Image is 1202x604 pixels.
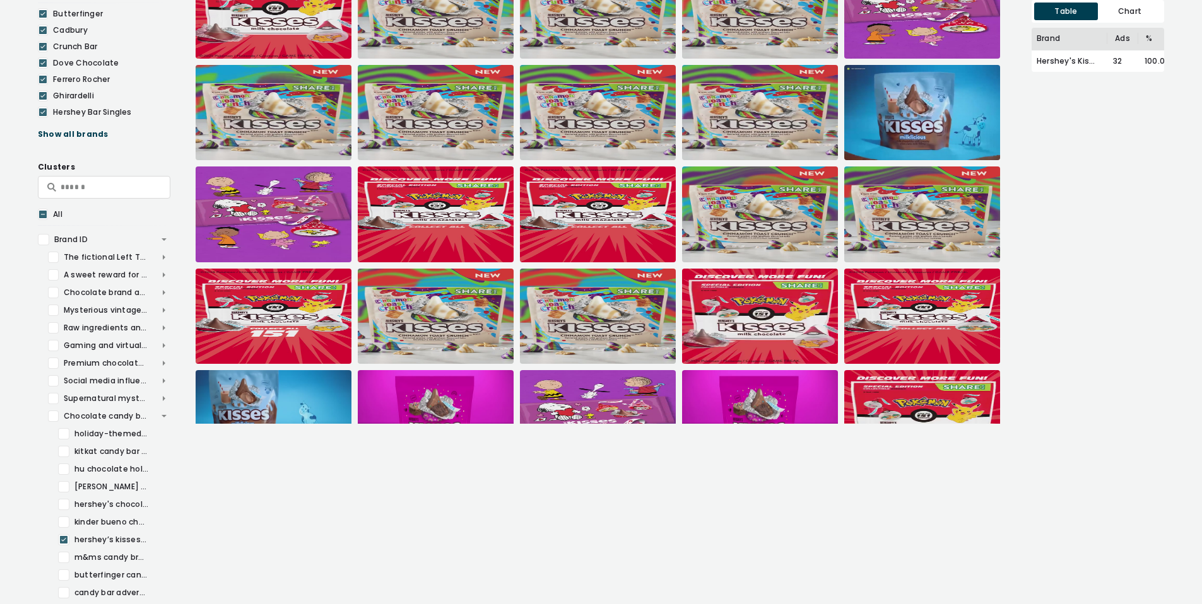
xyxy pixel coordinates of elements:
div: kitkat candy bar packaging and promotional advertisements [74,446,148,457]
div: holiday-themed hersheys kisses marketing and arrangements [74,428,148,439]
img: Hershey_pathmatics_692803718__010.jpeg [844,65,1000,161]
div: hershey's chocolate bar product and advertising imagery [74,499,148,510]
img: Hersheys_Kisses_pathmatics_893316497__004.jpeg [520,65,676,161]
img: Hersheys_Kisses_pathmatics_960698824__005.jpeg [358,166,514,262]
div: Raw ingredients and celebratory food scenes in industrial settings [64,322,148,334]
div: Brand ID [38,231,170,248]
img: Hersheys_Kisses_pathmatics_950747610__007.jpeg [196,269,351,364]
div: Chocolate candy bar packaging and promotional advertisements [64,410,148,422]
img: arrow_drop_down_open-b7514784.svg [158,322,170,334]
img: Hersheys_Kisses_pathmatics_893316497__007.jpeg [844,166,1000,262]
img: Hersheys_Kisses_pathmatics_914287934__006.jpeg [196,65,351,161]
div: Chocolate brand advertising at construction sites and events [48,284,170,301]
div: Table [1034,3,1098,20]
img: Hersheys_Kisses_pathmatics_960746850__005.jpeg [520,166,676,262]
div: A sweet reward for hard work and do-it-yourself projects [64,269,148,281]
div: Brand ID [54,234,148,245]
div: Supernatural mystery and warm family moments at home [48,390,170,407]
div: A sweet reward for hard work and do-it-yourself projects [48,266,170,284]
div: All [53,209,163,220]
div: butterfinger candy bar advertisements with playful slogan [58,566,170,584]
div: Social media influencers promoting chocolate in home settings [48,372,170,390]
div: hu chocolate holiday gift advertisement campaign [58,460,170,478]
div: Hershey's Kisses [1037,55,1105,67]
img: arrow_drop_down_open-b7514784.svg [158,375,170,387]
div: Ferrero Rocher [53,74,163,85]
div: hershey’s kisses special edition collaborations with popular characters [58,531,170,549]
img: Hershey_pathmatics_599279108__006.jpeg [682,370,838,466]
img: arrow_drop_down_open-b7514784.svg [158,392,170,405]
div: Ads [1107,33,1138,44]
img: arrow_drop_down_open-b7514784.svg [158,339,170,352]
img: Hersheys_Kisses_pathmatics_893423193__004.jpeg [358,65,514,161]
div: Chart [1098,3,1162,20]
img: arrow_drop_down-cd8b5fdd.svg [158,410,170,422]
div: Social media influencers promoting chocolate in home settings [64,375,148,386]
div: 100.0 [1137,55,1159,67]
div: Ghirardelli [53,90,163,102]
div: Butterfinger [53,8,163,20]
div: Show all brands [38,128,170,141]
div: Raw ingredients and celebratory food scenes in industrial settings [48,319,170,337]
img: Hersheys_Kisses_pathmatics_950747610__005.jpeg [844,269,1000,364]
div: kinder bueno chocolate bar promotional advertisement [74,516,148,528]
div: holiday-themed hersheys kisses marketing and arrangements [58,425,170,443]
div: % [1138,33,1159,44]
img: Hersheys_Kisses_pathmatics_951548517__004.jpeg [682,269,838,364]
div: Chocolate candy bar packaging and promotional advertisements [48,407,170,425]
div: Mysterious vintage wooden box with a distinctive logo [64,305,148,316]
img: arrow_drop_down_open-b7514784.svg [158,357,170,369]
div: kitkat candy bar packaging and promotional advertisements [58,443,170,460]
div: Gaming and virtual meetings with chocolate brand integration [48,337,170,354]
div: Supernatural mystery and warm family moments at home [64,393,148,404]
div: Hershey Bar Singles [53,107,163,118]
div: butterfinger candy bar advertisements with playful slogan [74,569,148,581]
img: Hershey_pathmatics_599279108__007.jpeg [358,370,514,466]
img: arrow_drop_down-cd8b5fdd.svg [158,233,170,246]
div: hershey’s kisses special edition collaborations with popular characters [74,534,148,545]
div: [PERSON_NAME] candy product advertisements and promotions [74,481,148,492]
div: [PERSON_NAME] candy product advertisements and promotions [58,478,170,496]
div: Brand [1037,33,1107,44]
div: Premium chocolate brand packaging and unwrapping experience [48,354,170,372]
img: Hersheys_Kisses_pathmatics_893423193__007.jpeg [682,166,838,262]
div: 32 [1105,55,1137,67]
div: hershey's chocolate bar product and advertising imagery [58,496,170,513]
img: arrow_drop_down_open-b7514784.svg [158,286,170,299]
div: candy bar advertisements with slogans and seasonal themes [58,584,170,601]
div: Chocolate brand advertising at construction sites and events [64,287,148,298]
img: Hersheys_Kisses_pathmatics_914287934__004.jpeg [682,65,838,161]
div: hu chocolate holiday gift advertisement campaign [74,463,148,475]
img: Hersheys_Kisses_pathmatics_893316497__005.jpeg [520,269,676,364]
img: arrow_drop_down_open-b7514784.svg [158,304,170,317]
div: Premium chocolate brand packaging and unwrapping experience [64,357,148,369]
div: Cadbury [53,25,163,36]
img: arrow_drop_down_open-b7514784.svg [158,269,170,281]
div: m&ms candy brand promotional advertisements and product variations [58,549,170,566]
div: The fictional Left Twix and Right Twix factories. [48,248,170,266]
img: arrow_drop_down_open-b7514784.svg [158,251,170,264]
img: Hersheys_Kisses_pathmatics_787253597__010.jpeg [520,370,676,466]
div: candy bar advertisements with slogans and seasonal themes [74,587,148,598]
div: The fictional Left Twix and Right Twix factories. [64,252,148,263]
div: Crunch Bar [53,41,163,52]
img: Hersheys_Kisses_pathmatics_893423193__005.jpeg [358,269,514,364]
div: Mysterious vintage wooden box with a distinctive logo [48,301,170,319]
img: Hersheys_Kisses_pathmatics_951548517__005.jpeg [844,370,1000,466]
div: Gaming and virtual meetings with chocolate brand integration [64,340,148,351]
img: Hersheys_Kisses_pathmatics_787253597__009.jpeg [196,166,351,262]
div: kinder bueno chocolate bar promotional advertisement [58,513,170,531]
img: Hersheys_pathmatics_419774507__012.jpeg [196,370,351,466]
div: m&ms candy brand promotional advertisements and product variations [74,552,148,563]
div: Clusters [38,161,170,173]
div: Dove Chocolate [53,57,163,69]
